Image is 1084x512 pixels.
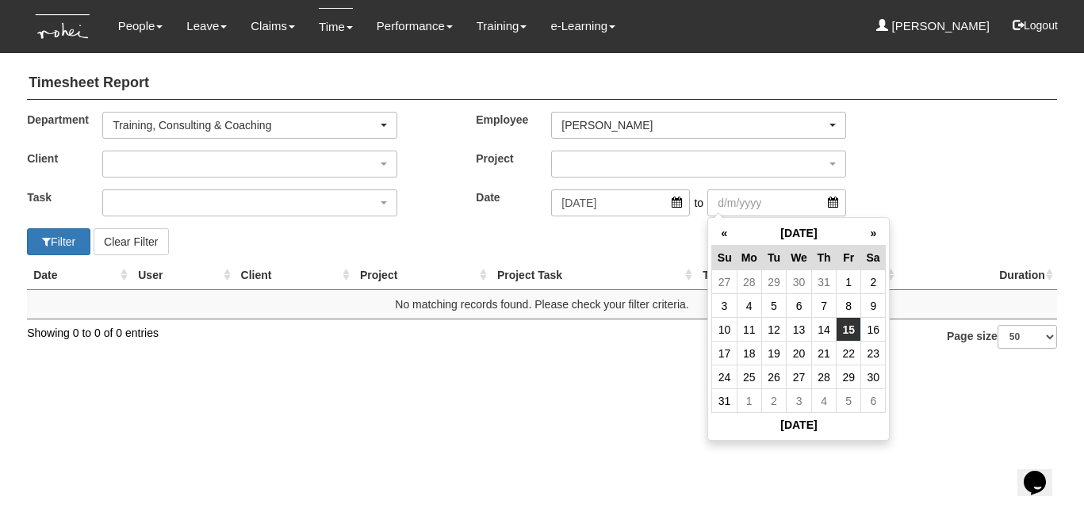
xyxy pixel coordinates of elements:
[377,8,453,44] a: Performance
[761,294,786,318] td: 5
[354,261,491,290] th: Project : activate to sort column ascending
[837,246,861,270] th: Fr
[811,270,836,294] td: 31
[712,389,737,413] td: 31
[235,261,354,290] th: Client : activate to sort column ascending
[861,318,886,342] td: 16
[811,246,836,270] th: Th
[947,325,1057,349] label: Page size
[861,365,886,389] td: 30
[1002,6,1069,44] button: Logout
[761,270,786,294] td: 29
[712,365,737,389] td: 24
[811,294,836,318] td: 7
[118,8,163,44] a: People
[861,389,886,413] td: 6
[712,221,737,246] th: «
[15,189,90,205] label: Task
[787,270,812,294] td: 30
[186,8,227,44] a: Leave
[550,8,615,44] a: e-Learning
[27,261,132,290] th: Date : activate to sort column ascending
[690,189,707,216] span: to
[15,151,90,166] label: Client
[861,294,886,318] td: 9
[113,117,377,133] div: Training, Consulting & Coaching
[737,342,761,365] td: 18
[876,8,990,44] a: [PERSON_NAME]
[861,246,886,270] th: Sa
[737,270,761,294] td: 28
[551,189,690,216] input: d/m/yyyy
[707,189,846,216] input: d/m/yyyy
[712,413,886,437] th: [DATE]
[761,318,786,342] td: 12
[737,294,761,318] td: 4
[561,117,826,133] div: [PERSON_NAME]
[464,151,539,166] label: Project
[787,389,812,413] td: 3
[837,294,861,318] td: 8
[27,67,1057,100] h4: Timesheet Report
[761,246,786,270] th: Tu
[737,221,861,246] th: [DATE]
[696,261,898,290] th: Task Details : activate to sort column ascending
[861,270,886,294] td: 2
[94,228,168,255] button: Clear Filter
[712,342,737,365] td: 17
[898,261,1056,290] th: Duration : activate to sort column ascending
[761,389,786,413] td: 2
[861,342,886,365] td: 23
[737,389,761,413] td: 1
[787,246,812,270] th: We
[491,261,696,290] th: Project Task : activate to sort column ascending
[712,294,737,318] td: 3
[998,325,1057,349] select: Page size
[712,270,737,294] td: 27
[761,365,786,389] td: 26
[737,246,761,270] th: Mo
[837,342,861,365] td: 22
[837,365,861,389] td: 29
[319,8,353,45] a: Time
[837,318,861,342] td: 15
[787,318,812,342] td: 13
[737,318,761,342] td: 11
[27,289,1057,319] td: No matching records found. Please check your filter criteria.
[787,342,812,365] td: 20
[811,389,836,413] td: 4
[464,189,539,205] label: Date
[787,294,812,318] td: 6
[477,8,527,44] a: Training
[102,112,397,139] button: Training, Consulting & Coaching
[251,8,295,44] a: Claims
[837,270,861,294] td: 1
[464,112,539,128] label: Employee
[787,365,812,389] td: 27
[837,389,861,413] td: 5
[132,261,234,290] th: User : activate to sort column ascending
[712,318,737,342] td: 10
[712,246,737,270] th: Su
[811,318,836,342] td: 14
[15,112,90,128] label: Department
[761,342,786,365] td: 19
[1017,449,1068,496] iframe: chat widget
[737,365,761,389] td: 25
[27,228,90,255] button: Filter
[551,112,846,139] button: [PERSON_NAME]
[811,342,836,365] td: 21
[811,365,836,389] td: 28
[861,221,886,246] th: »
